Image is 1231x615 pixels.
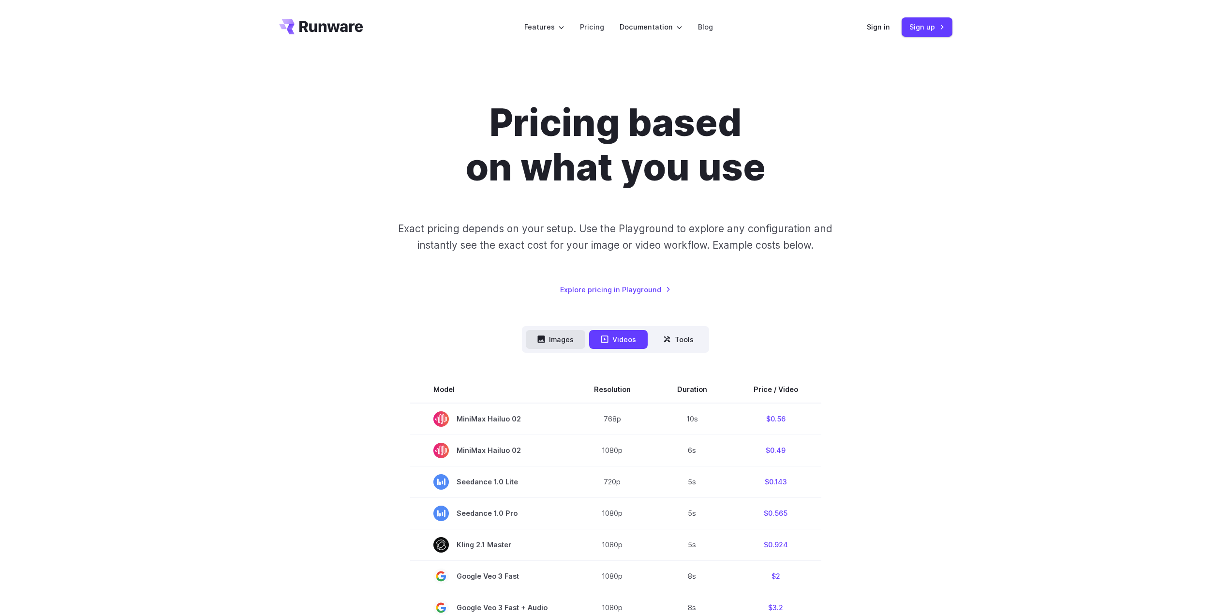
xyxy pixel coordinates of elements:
td: 720p [571,466,654,497]
td: 1080p [571,435,654,466]
td: 768p [571,403,654,435]
th: Model [410,376,571,403]
th: Price / Video [730,376,821,403]
span: Google Veo 3 Fast [433,569,548,584]
span: Seedance 1.0 Lite [433,474,548,490]
th: Duration [654,376,730,403]
button: Tools [652,330,705,349]
td: 1080p [571,560,654,592]
td: $0.49 [730,435,821,466]
td: 5s [654,529,730,560]
td: $0.565 [730,497,821,529]
td: $0.924 [730,529,821,560]
td: $0.56 [730,403,821,435]
label: Documentation [620,21,682,32]
td: 10s [654,403,730,435]
td: 1080p [571,497,654,529]
a: Pricing [580,21,604,32]
label: Features [524,21,564,32]
span: Kling 2.1 Master [433,537,548,553]
td: $0.143 [730,466,821,497]
h1: Pricing based on what you use [346,101,885,190]
a: Blog [698,21,713,32]
button: Images [526,330,585,349]
span: MiniMax Hailuo 02 [433,443,548,458]
p: Exact pricing depends on your setup. Use the Playground to explore any configuration and instantl... [380,221,851,253]
th: Resolution [571,376,654,403]
button: Videos [589,330,648,349]
td: 6s [654,435,730,466]
a: Sign in [867,21,890,32]
td: 5s [654,497,730,529]
td: 8s [654,560,730,592]
td: 1080p [571,529,654,560]
a: Go to / [279,19,363,34]
a: Explore pricing in Playground [560,284,671,295]
a: Sign up [902,17,952,36]
td: 5s [654,466,730,497]
span: MiniMax Hailuo 02 [433,411,548,427]
span: Seedance 1.0 Pro [433,506,548,521]
td: $2 [730,560,821,592]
